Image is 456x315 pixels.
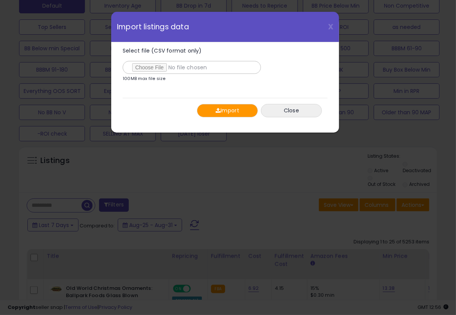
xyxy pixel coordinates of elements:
[261,104,322,117] button: Close
[123,77,166,81] p: 100MB max file size
[328,21,333,32] span: X
[117,23,189,30] span: Import listings data
[197,104,258,117] button: Import
[123,47,202,54] span: Select file (CSV format only)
